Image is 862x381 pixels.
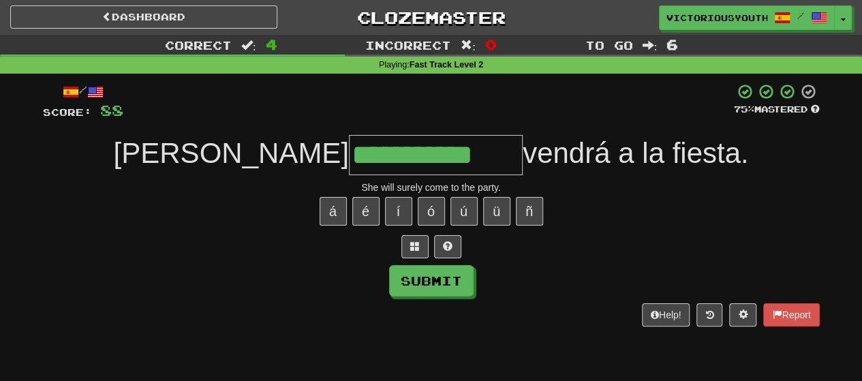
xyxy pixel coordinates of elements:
button: ü [483,197,510,226]
button: é [352,197,380,226]
button: Single letter hint - you only get 1 per sentence and score half the points! alt+h [434,235,461,258]
span: : [461,40,476,51]
span: victoriousyouth [666,12,767,24]
button: Report [763,303,819,326]
span: : [642,40,657,51]
button: á [320,197,347,226]
button: ó [418,197,445,226]
strong: Fast Track Level 2 [410,60,484,70]
span: 0 [485,36,497,52]
span: 4 [266,36,277,52]
button: í [385,197,412,226]
span: [PERSON_NAME] [114,137,349,169]
button: Help! [642,303,690,326]
span: vendrá a la fiesta. [523,137,749,169]
div: / [43,83,123,100]
span: 88 [100,102,123,119]
button: ñ [516,197,543,226]
button: Switch sentence to multiple choice alt+p [401,235,429,258]
button: ú [450,197,478,226]
span: 6 [666,36,678,52]
div: She will surely come to the party. [43,181,820,194]
span: Correct [165,38,232,52]
a: Dashboard [10,5,277,29]
span: Incorrect [365,38,451,52]
span: Score: [43,106,92,118]
span: 75 % [734,104,754,115]
span: : [241,40,256,51]
button: Submit [389,265,474,296]
a: victoriousyouth / [659,5,835,30]
span: / [797,11,804,20]
div: Mastered [734,104,820,116]
button: Round history (alt+y) [696,303,722,326]
span: To go [585,38,632,52]
a: Clozemaster [298,5,565,29]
